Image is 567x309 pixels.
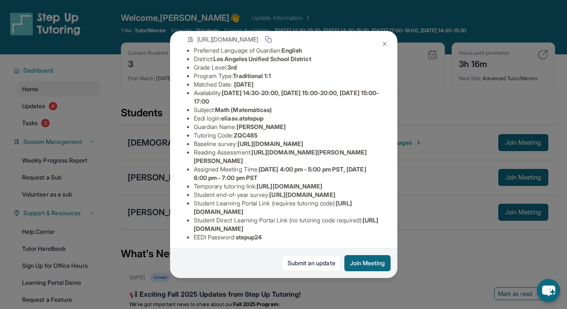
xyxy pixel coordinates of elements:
[233,72,271,79] span: Traditional 1:1
[194,55,380,63] li: District:
[197,35,258,44] span: [URL][DOMAIN_NAME]
[269,191,335,198] span: [URL][DOMAIN_NAME]
[237,123,286,130] span: [PERSON_NAME]
[194,114,380,123] li: Eedi login :
[194,89,379,105] span: [DATE] 14:30-20:00, [DATE] 15:00-20:00, [DATE] 15:00-17:00
[282,255,341,271] a: Submit an update
[194,63,380,72] li: Grade Level:
[236,233,262,241] span: stepup24
[344,255,391,271] button: Join Meeting
[194,148,380,165] li: Reading Assessment :
[194,140,380,148] li: Baseline survey :
[237,140,303,147] span: [URL][DOMAIN_NAME]
[194,216,380,233] li: Student Direct Learning Portal Link (no tutoring code required) :
[215,106,272,113] span: Math (Matemáticas)
[194,182,380,191] li: Temporary tutoring link :
[194,80,380,89] li: Matched Date:
[194,191,380,199] li: Student end-of-year survey :
[194,123,380,131] li: Guardian Name :
[194,131,380,140] li: Tutoring Code :
[194,233,380,242] li: EEDI Password :
[194,106,380,114] li: Subject :
[537,279,560,302] button: chat-button
[381,40,388,47] img: Close Icon
[263,34,274,45] button: Copy link
[194,149,367,164] span: [URL][DOMAIN_NAME][PERSON_NAME][PERSON_NAME]
[194,46,380,55] li: Preferred Language of Guardian:
[257,183,322,190] span: [URL][DOMAIN_NAME]
[194,199,380,216] li: Student Learning Portal Link (requires tutoring code) :
[194,165,380,182] li: Assigned Meeting Time :
[282,47,302,54] span: English
[234,81,254,88] span: [DATE]
[194,72,380,80] li: Program Type:
[234,132,257,139] span: ZQC485
[194,89,380,106] li: Availability:
[221,115,263,122] span: eliasv.atstepup
[227,64,237,71] span: 3rd
[194,166,366,181] span: [DATE] 4:00 pm - 5:00 pm PST, [DATE] 6:00 pm - 7:00 pm PST
[213,55,311,62] span: Los Angeles Unified School District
